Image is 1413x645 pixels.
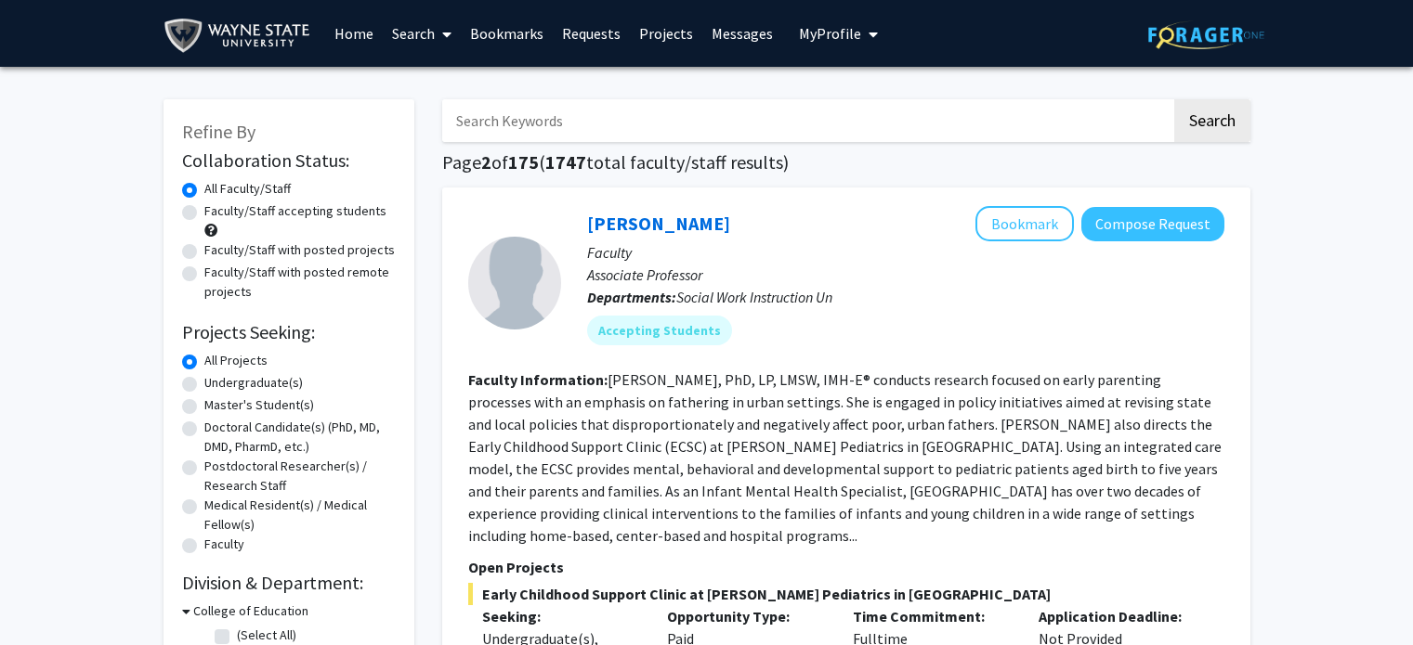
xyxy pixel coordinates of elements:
[325,1,383,66] a: Home
[204,457,396,496] label: Postdoctoral Researcher(s) / Research Staff
[587,264,1224,286] p: Associate Professor
[1148,20,1264,49] img: ForagerOne Logo
[667,605,825,627] p: Opportunity Type:
[442,99,1171,142] input: Search Keywords
[468,370,608,389] b: Faculty Information:
[237,626,296,645] label: (Select All)
[481,150,491,174] span: 2
[461,1,553,66] a: Bookmarks
[14,561,79,631] iframe: Chat
[182,149,396,172] h2: Collaboration Status:
[1081,207,1224,241] button: Compose Request to Carolyn Dayton
[442,151,1250,174] h1: Page of ( total faculty/staff results)
[482,605,640,627] p: Seeking:
[587,241,1224,264] p: Faculty
[204,496,396,535] label: Medical Resident(s) / Medical Fellow(s)
[204,535,244,554] label: Faculty
[204,418,396,457] label: Doctoral Candidate(s) (PhD, MD, DMD, PharmD, etc.)
[630,1,702,66] a: Projects
[383,1,461,66] a: Search
[193,601,308,621] h3: College of Education
[553,1,630,66] a: Requests
[204,351,268,370] label: All Projects
[468,583,1224,605] span: Early Childhood Support Clinic at [PERSON_NAME] Pediatrics in [GEOGRAPHIC_DATA]
[204,179,291,199] label: All Faculty/Staff
[545,150,586,174] span: 1747
[182,572,396,594] h2: Division & Department:
[468,556,1224,578] p: Open Projects
[587,316,732,345] mat-chip: Accepting Students
[799,24,861,43] span: My Profile
[676,288,832,306] span: Social Work Instruction Un
[975,206,1074,241] button: Add Carolyn Dayton to Bookmarks
[1039,605,1197,627] p: Application Deadline:
[587,288,676,306] b: Departments:
[702,1,782,66] a: Messages
[204,240,395,260] label: Faculty/Staff with posted projects
[587,212,730,235] a: [PERSON_NAME]
[204,395,314,415] label: Master's Student(s)
[164,15,319,57] img: Wayne State University Logo
[1174,99,1250,142] button: Search
[182,120,255,143] span: Refine By
[204,263,396,302] label: Faculty/Staff with posted remote projects
[204,201,386,221] label: Faculty/Staff accepting students
[204,373,303,393] label: Undergraduate(s)
[182,321,396,343] h2: Projects Seeking:
[468,370,1222,545] fg-read-more: [PERSON_NAME], PhD, LP, LMSW, IMH-E® conducts research focused on early parenting processes with ...
[853,605,1011,627] p: Time Commitment:
[508,150,539,174] span: 175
